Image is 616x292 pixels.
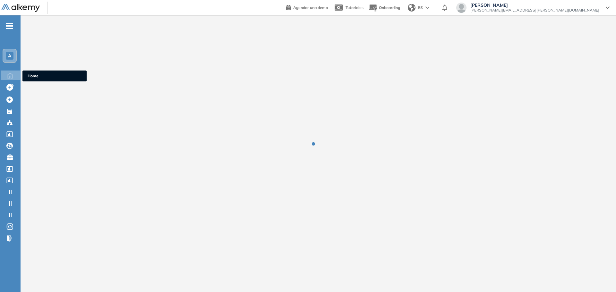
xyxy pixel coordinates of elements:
i: - [6,25,13,27]
span: ES [418,5,423,11]
div: Widget de chat [584,261,616,292]
span: Tutoriales [346,5,364,10]
span: Home [28,73,81,79]
img: arrow [425,6,429,9]
button: Onboarding [369,1,400,15]
span: Agendar una demo [293,5,328,10]
span: Onboarding [379,5,400,10]
span: A [8,53,11,58]
a: Agendar una demo [286,3,328,11]
span: [PERSON_NAME][EMAIL_ADDRESS][PERSON_NAME][DOMAIN_NAME] [470,8,599,13]
span: [PERSON_NAME] [470,3,599,8]
img: world [408,4,415,12]
iframe: Chat Widget [584,261,616,292]
img: Logo [1,4,40,12]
